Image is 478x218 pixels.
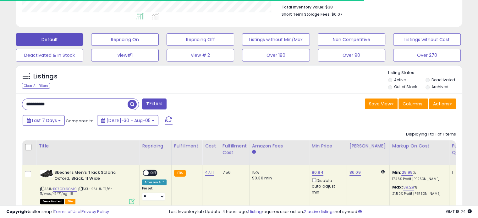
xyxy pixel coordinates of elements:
[142,143,169,149] div: Repricing
[406,131,456,137] div: Displaying 1 to 1 of 1 items
[431,77,455,82] label: Deactivated
[403,101,422,107] span: Columns
[205,143,217,149] div: Cost
[398,98,428,109] button: Columns
[91,33,159,46] button: Repricing On
[142,98,167,109] button: Filters
[39,143,137,149] div: Title
[242,33,310,46] button: Listings without Min/Max
[167,33,234,46] button: Repricing Off
[318,49,385,61] button: Over 90
[22,83,50,89] div: Clear All Filters
[223,143,247,156] div: Fulfillment Cost
[429,98,456,109] button: Actions
[6,209,109,215] div: seller snap | |
[23,115,65,126] button: Last 7 Days
[392,143,447,149] div: Markup on Cost
[392,192,444,196] p: 21.50% Profit [PERSON_NAME]
[16,49,83,61] button: Deactivated & In Stock
[252,143,306,149] div: Amazon Fees
[446,209,472,215] span: 2025-08-13 18:24 GMT
[40,186,113,196] span: | SKU: 25JUNE11/6-11/wss/47*71/ng_18
[312,169,323,176] a: 80.94
[252,175,304,181] div: $0.30 min
[142,179,167,185] div: Amazon AI *
[388,70,462,76] p: Listing States:
[349,169,361,176] a: 86.09
[54,209,80,215] a: Terms of Use
[304,209,335,215] a: 2 active listings
[242,49,310,61] button: Over 180
[312,177,342,195] div: Disable auto adjust min
[252,149,256,155] small: Amazon Fees.
[174,143,200,149] div: Fulfillment
[167,49,234,61] button: View # 2
[431,84,448,89] label: Archived
[33,72,58,81] h5: Listings
[392,184,444,196] div: %
[91,49,159,61] button: view#1
[349,143,387,149] div: [PERSON_NAME]
[392,184,403,190] b: Max:
[392,177,444,181] p: 17.46% Profit [PERSON_NAME]
[54,170,131,183] b: Skechers Men's Track Scloric Oxford, Black, 11 Wide
[248,209,262,215] a: 1 listing
[394,77,406,82] label: Active
[40,170,53,177] img: 41VW51-MH0L._SL40_.jpg
[16,33,83,46] button: Default
[174,170,186,177] small: FBA
[452,170,471,175] div: 1
[365,98,398,109] button: Save View
[393,33,461,46] button: Listings without Cost
[66,118,95,124] span: Compared to:
[32,117,57,124] span: Last 7 Days
[40,170,135,203] div: ASIN:
[392,169,402,175] b: Min:
[403,184,414,190] a: 39.29
[452,143,474,156] div: Fulfillable Quantity
[389,140,449,165] th: The percentage added to the cost of goods (COGS) that forms the calculator for Min & Max prices.
[81,209,109,215] a: Privacy Policy
[401,169,413,176] a: 29.99
[252,170,304,175] div: 15%
[6,209,29,215] strong: Copyright
[318,33,385,46] button: Non Competitive
[53,186,77,192] a: B07CD16CM9
[40,199,64,204] span: All listings that are unavailable for purchase on Amazon for any reason other than out-of-stock
[149,170,159,176] span: OFF
[169,209,472,215] div: Last InventoryLab Update: 4 hours ago, requires user action, not synced.
[142,186,167,200] div: Preset:
[107,117,151,124] span: [DATE]-30 - Aug-05
[394,84,417,89] label: Out of Stock
[312,143,344,149] div: Min Price
[393,49,461,61] button: Over 270
[97,115,158,126] button: [DATE]-30 - Aug-05
[392,170,444,181] div: %
[205,169,214,176] a: 47.11
[65,199,76,204] span: FBA
[223,170,244,175] div: 7.56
